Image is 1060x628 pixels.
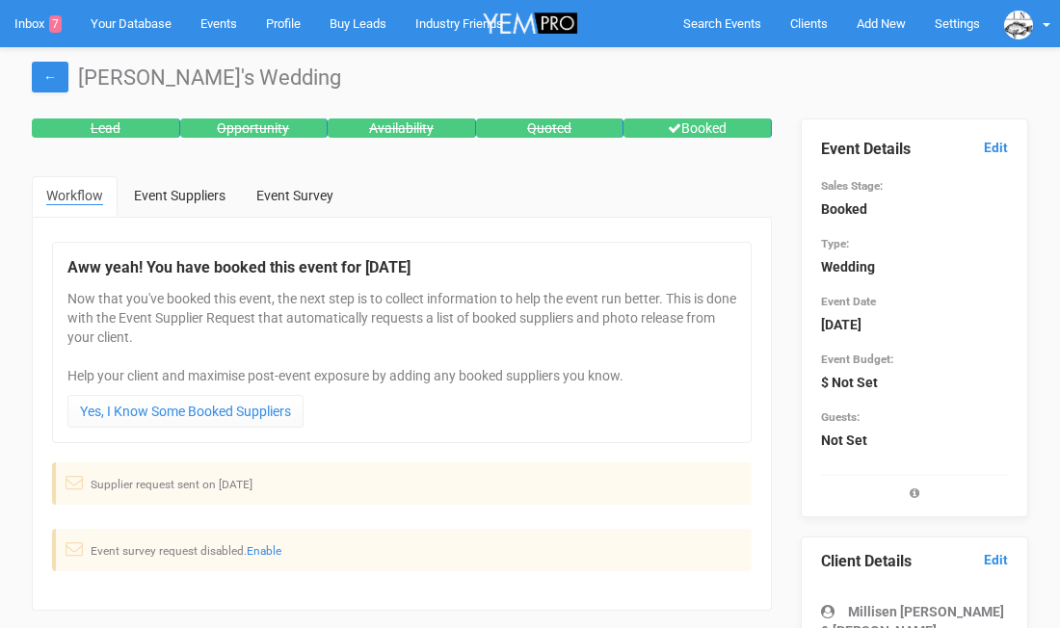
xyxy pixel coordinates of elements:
[180,118,329,138] div: Opportunity
[821,432,867,448] strong: Not Set
[821,295,876,308] small: Event Date
[91,478,252,491] small: Supplier request sent on [DATE]
[984,139,1008,157] a: Edit
[623,118,772,138] div: Booked
[821,139,1008,161] legend: Event Details
[67,257,736,279] legend: Aww yeah! You have booked this event for [DATE]
[984,551,1008,569] a: Edit
[857,16,906,31] span: Add New
[1004,11,1033,39] img: data
[119,176,240,215] a: Event Suppliers
[91,544,281,558] small: Event survey request disabled.
[32,66,1028,90] h1: [PERSON_NAME]'s Wedding
[821,179,883,193] small: Sales Stage:
[32,62,68,92] a: ←
[821,237,849,250] small: Type:
[67,289,736,385] p: Now that you've booked this event, the next step is to collect information to help the event run ...
[821,375,878,390] strong: $ Not Set
[821,551,1008,573] legend: Client Details
[32,176,118,217] a: Workflow
[790,16,828,31] span: Clients
[821,317,861,332] strong: [DATE]
[476,118,624,138] div: Quoted
[683,16,761,31] span: Search Events
[328,118,476,138] div: Availability
[821,201,867,217] strong: Booked
[32,118,180,138] div: Lead
[821,410,860,424] small: Guests:
[242,176,348,215] a: Event Survey
[247,544,281,558] a: Enable
[821,259,875,275] strong: Wedding
[821,353,893,366] small: Event Budget:
[67,395,304,428] a: Yes, I Know Some Booked Suppliers
[49,15,62,33] span: 7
